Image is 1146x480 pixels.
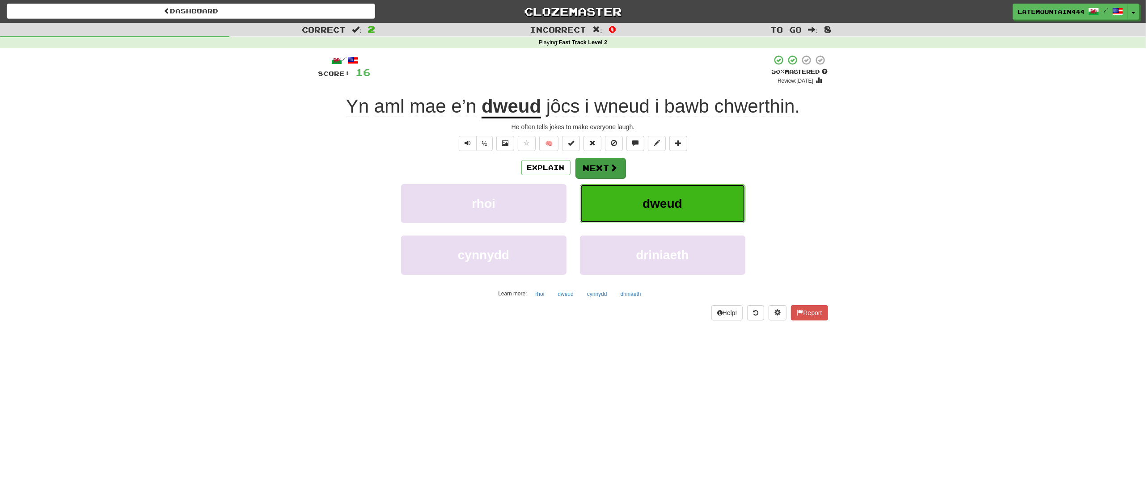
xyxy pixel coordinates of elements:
span: 16 [356,67,371,78]
button: Report [791,305,828,320]
span: aml [374,96,405,117]
button: driniaeth [580,236,745,274]
button: cynnydd [582,287,612,301]
span: : [808,26,818,34]
span: jôcs [546,96,580,117]
button: Favorite sentence (alt+f) [518,136,536,151]
button: ½ [476,136,493,151]
span: Yn [346,96,369,117]
a: LateMountain4440 / [1013,4,1128,20]
span: dweud [643,197,682,211]
span: i [655,96,659,117]
div: Text-to-speech controls [457,136,493,151]
button: Edit sentence (alt+d) [648,136,666,151]
button: Reset to 0% Mastered (alt+r) [584,136,601,151]
small: Learn more: [498,291,527,297]
span: LateMountain4440 [1018,8,1084,16]
span: To go [771,25,802,34]
span: bawb [664,96,709,117]
span: 8 [824,24,832,34]
span: / [1104,7,1108,13]
span: Correct [302,25,346,34]
a: Dashboard [7,4,375,19]
button: Next [575,158,626,178]
div: He often tells jokes to make everyone laugh. [318,122,828,131]
span: 50 % [772,68,785,75]
button: rhoi [401,184,567,223]
span: i [585,96,589,117]
div: Mastered [772,68,828,76]
button: Set this sentence to 100% Mastered (alt+m) [562,136,580,151]
button: driniaeth [616,287,646,301]
span: 2 [368,24,375,34]
button: cynnydd [401,236,567,274]
button: 🧠 [539,136,558,151]
span: . [541,96,800,117]
span: chwerthin [715,96,795,117]
button: Explain [521,160,571,175]
button: dweud [553,287,579,301]
span: mae [410,96,446,117]
a: Clozemaster [389,4,757,19]
span: Score: [318,70,351,77]
strong: Fast Track Level 2 [559,39,608,46]
span: wneud [594,96,650,117]
button: Discuss sentence (alt+u) [626,136,644,151]
button: Help! [711,305,743,320]
span: : [352,26,362,34]
button: Add to collection (alt+a) [669,136,687,151]
button: dweud [580,184,745,223]
button: Ignore sentence (alt+i) [605,136,623,151]
span: : [592,26,602,34]
small: Review: [DATE] [778,78,813,84]
span: rhoi [472,197,495,211]
span: cynnydd [458,248,509,262]
span: Incorrect [530,25,586,34]
button: Play sentence audio (ctl+space) [459,136,477,151]
div: / [318,55,371,66]
span: 0 [609,24,616,34]
span: driniaeth [636,248,689,262]
button: Round history (alt+y) [747,305,764,320]
u: dweud [482,96,541,118]
button: rhoi [531,287,550,301]
button: Show image (alt+x) [496,136,514,151]
span: e’n [452,96,477,117]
